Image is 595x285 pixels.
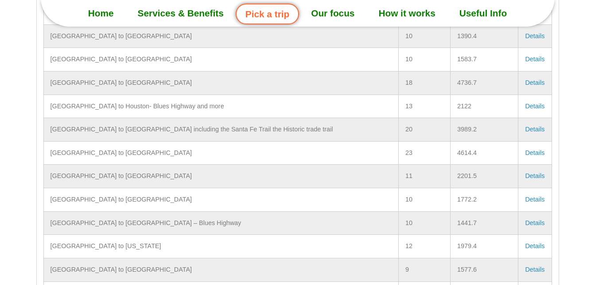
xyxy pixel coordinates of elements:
[525,55,544,63] a: Details
[525,103,544,110] a: Details
[398,48,450,71] td: 10
[398,235,450,258] td: 12
[450,211,518,235] td: 1441.7
[236,4,299,24] a: Pick a trip
[450,71,518,95] td: 4736.7
[366,2,447,24] a: How it works
[43,141,398,165] td: [GEOGRAPHIC_DATA] to [GEOGRAPHIC_DATA]
[43,188,398,212] td: [GEOGRAPHIC_DATA] to [GEOGRAPHIC_DATA]
[398,141,450,165] td: 23
[450,118,518,142] td: 3989.2
[398,71,450,95] td: 18
[398,211,450,235] td: 10
[525,219,544,226] a: Details
[447,2,519,24] a: Useful Info
[450,95,518,118] td: 2122
[43,235,398,258] td: [GEOGRAPHIC_DATA] to [US_STATE]
[43,258,398,281] td: [GEOGRAPHIC_DATA] to [GEOGRAPHIC_DATA]
[299,2,366,24] a: Our focus
[43,118,398,142] td: [GEOGRAPHIC_DATA] to [GEOGRAPHIC_DATA] including the Santa Fe Trail the Historic trade trail
[525,242,544,249] a: Details
[398,118,450,142] td: 20
[398,258,450,281] td: 9
[76,2,126,24] a: Home
[525,32,544,40] a: Details
[398,165,450,188] td: 11
[450,141,518,165] td: 4614.4
[525,266,544,273] a: Details
[525,172,544,179] a: Details
[398,95,450,118] td: 13
[450,235,518,258] td: 1979.4
[450,48,518,71] td: 1583.7
[43,211,398,235] td: [GEOGRAPHIC_DATA] to [GEOGRAPHIC_DATA] – Blues Highway
[126,2,236,24] a: Services & Benefits
[43,71,398,95] td: [GEOGRAPHIC_DATA] to [GEOGRAPHIC_DATA]
[43,48,398,71] td: [GEOGRAPHIC_DATA] to [GEOGRAPHIC_DATA]
[450,188,518,212] td: 1772.2
[450,165,518,188] td: 2201.5
[450,258,518,281] td: 1577.6
[43,165,398,188] td: [GEOGRAPHIC_DATA] to [GEOGRAPHIC_DATA]
[398,188,450,212] td: 10
[525,79,544,86] a: Details
[525,149,544,156] a: Details
[41,2,555,24] nav: Menu
[43,95,398,118] td: [GEOGRAPHIC_DATA] to Houston- Blues Highway and more
[525,196,544,203] a: Details
[525,126,544,133] a: Details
